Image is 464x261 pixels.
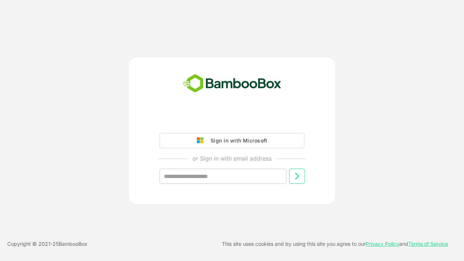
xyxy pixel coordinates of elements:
div: Sign in with Microsoft [207,136,267,145]
p: Copyright © 2021- 25 BambooBox [7,240,87,248]
button: Sign in with Microsoft [159,133,304,148]
p: This site uses cookies and by using this site you agree to our and [222,240,448,248]
img: google [197,137,207,144]
a: Privacy Policy [366,241,399,247]
p: or Sign in with email address [192,154,272,163]
img: bamboobox [179,72,285,96]
a: Terms of Service [408,241,448,247]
